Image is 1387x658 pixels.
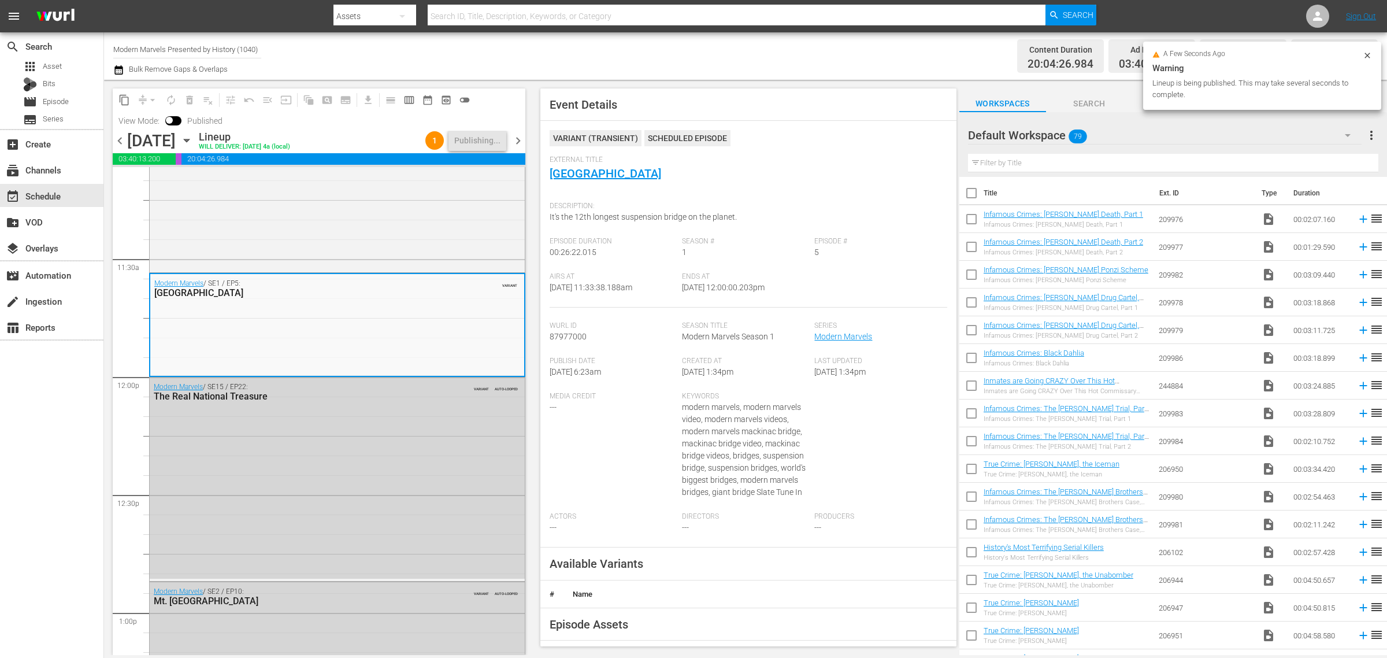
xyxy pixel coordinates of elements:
svg: Add to Schedule [1357,352,1370,364]
a: Inmates are Going CRAZY Over This Hot Commissary Commodity [984,376,1119,394]
td: 206102 [1154,538,1257,566]
div: Infamous Crimes: [PERSON_NAME] Ponzi Scheme [984,276,1148,284]
td: 00:04:50.815 [1289,594,1352,622]
a: Infamous Crimes: Black Dahlia [984,349,1084,357]
a: History's Most Terrifying Serial Killers [984,543,1104,552]
a: Modern Marvels [154,383,203,391]
a: Infamous Crimes: The [PERSON_NAME] Brothers Case, Part 1 [984,487,1148,505]
span: Video [1262,545,1275,559]
div: Infamous Crimes: [PERSON_NAME] Drug Cartel, Part 1 [984,304,1149,312]
span: 5 [814,247,819,257]
span: --- [550,402,557,412]
span: Ends At [682,272,809,282]
td: 00:03:18.868 [1289,289,1352,316]
span: Last Updated [814,357,941,366]
span: VARIANT [474,382,489,391]
td: 00:02:10.752 [1289,427,1352,455]
span: 24 hours Lineup View is OFF [455,91,474,109]
div: Infamous Crimes: The [PERSON_NAME] Brothers Case, Part 2 [984,526,1149,534]
a: True Crime: [PERSON_NAME] [984,626,1079,635]
th: # [540,581,563,608]
span: Video [1262,240,1275,254]
td: 00:03:18.899 [1289,344,1352,372]
span: Published [181,116,228,125]
td: 209986 [1154,344,1257,372]
th: Duration [1286,177,1356,209]
span: content_copy [118,94,130,106]
div: The Real National Treasure [154,391,461,402]
span: Remove Gaps & Overlaps [133,91,162,109]
span: date_range_outlined [422,94,433,106]
td: 00:02:07.160 [1289,205,1352,233]
span: 03:40:13.200 [1119,58,1185,71]
span: reorder [1370,434,1384,448]
span: preview_outlined [440,94,452,106]
div: True Crime: [PERSON_NAME], the Unabomber [984,582,1133,589]
td: 00:03:24.885 [1289,372,1352,400]
svg: Add to Schedule [1357,296,1370,309]
th: Ext. ID [1152,177,1254,209]
span: --- [682,523,689,532]
span: Ingestion [6,295,20,309]
div: Infamous Crimes: Black Dahlia [984,360,1084,367]
a: True Crime: [PERSON_NAME] [984,598,1079,607]
div: Inmates are Going CRAZY Over This Hot Commissary Commodity [984,387,1149,395]
span: reorder [1370,545,1384,559]
a: Infamous Crimes: [PERSON_NAME] Ponzi Scheme [984,265,1148,274]
td: 00:03:11.725 [1289,316,1352,344]
span: Search [6,40,20,54]
span: Video [1262,573,1275,587]
span: reorder [1370,628,1384,642]
span: reorder [1370,406,1384,420]
a: Modern Marvels [154,279,203,287]
div: [DATE] [127,131,176,150]
span: Video [1262,379,1275,393]
span: Episode Duration [550,237,676,246]
td: 00:03:28.809 [1289,400,1352,427]
div: / SE2 / EP10: [154,587,461,607]
td: 00:04:58.580 [1289,622,1352,649]
svg: Add to Schedule [1357,574,1370,586]
th: Type [1255,177,1286,209]
span: --- [550,523,557,532]
a: Infamous Crimes: [PERSON_NAME] Death, Part 1 [984,210,1143,219]
svg: Add to Schedule [1357,407,1370,420]
div: True Crime: [PERSON_NAME] [984,637,1079,645]
td: 00:02:11.242 [1289,511,1352,538]
div: / SE15 / EP22: [154,383,461,402]
span: Create [6,138,20,151]
span: Asset [43,61,62,72]
a: True Crime: [PERSON_NAME], the Unabomber [984,571,1133,579]
span: Video [1262,517,1275,531]
span: modern marvels, modern marvels video, modern marvels videos, modern marvels mackinac bridge, mack... [682,402,806,497]
span: 20:04:26.984 [181,153,525,165]
span: VARIANT [474,586,489,596]
span: View Mode: [113,116,165,125]
span: Search [1063,5,1093,25]
a: Infamous Crimes: The [PERSON_NAME] Trial, Part 2 [984,432,1149,449]
span: 00:15:20.222 [176,153,181,165]
span: [DATE] 11:33:38.188am [550,283,632,292]
a: True Crime: [PERSON_NAME], the Iceman [984,460,1119,468]
span: Episode Assets [550,618,628,631]
a: Modern Marvels [814,332,872,341]
span: Modern Marvels Season 1 [682,332,774,341]
span: Video [1262,490,1275,504]
span: calendar_view_week_outlined [403,94,415,106]
span: AUTO-LOOPED [495,382,518,391]
td: 209977 [1154,233,1257,261]
div: True Crime: [PERSON_NAME], the Iceman [984,471,1119,478]
span: Season Title [682,321,809,331]
span: chevron_left [113,134,127,148]
span: menu [7,9,21,23]
span: Video [1262,434,1275,448]
span: External Title [550,156,941,165]
span: Workspaces [959,97,1046,111]
td: 209979 [1154,316,1257,344]
span: Video [1262,351,1275,365]
span: reorder [1370,461,1384,475]
span: [DATE] 6:23am [550,367,601,376]
div: Infamous Crimes: [PERSON_NAME] Drug Cartel, Part 2 [984,332,1149,339]
span: AUTO-LOOPED [495,586,518,596]
div: Default Workspace [968,119,1362,151]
